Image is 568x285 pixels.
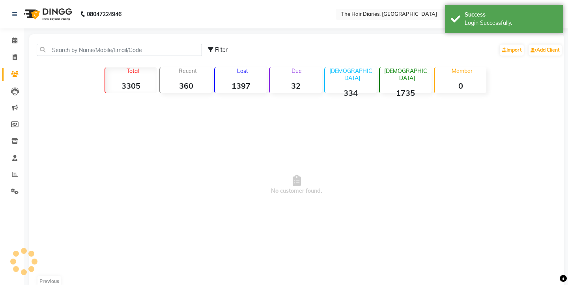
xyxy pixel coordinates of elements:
[500,45,524,56] a: Import
[105,81,157,91] strong: 3305
[271,67,321,75] p: Due
[529,45,562,56] a: Add Client
[108,67,157,75] p: Total
[438,67,486,75] p: Member
[270,81,321,91] strong: 32
[37,44,202,56] input: Search by Name/Mobile/Email/Code
[380,88,432,98] strong: 1735
[325,88,377,98] strong: 334
[465,19,557,27] div: Login Successfully.
[163,67,212,75] p: Recent
[328,67,377,82] p: [DEMOGRAPHIC_DATA]
[215,46,228,53] span: Filter
[215,81,267,91] strong: 1397
[465,11,557,19] div: Success
[435,81,486,91] strong: 0
[383,67,432,82] p: [DEMOGRAPHIC_DATA]
[218,67,267,75] p: Lost
[20,3,74,25] img: logo
[87,3,121,25] b: 08047224946
[29,96,564,274] span: No customer found.
[160,81,212,91] strong: 360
